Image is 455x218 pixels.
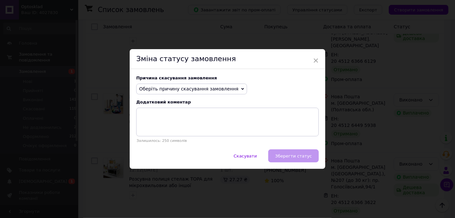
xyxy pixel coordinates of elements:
[139,86,239,91] span: Оберіть причину скасування замовлення
[136,139,319,143] p: Залишилось: 250 символів
[313,55,319,66] span: ×
[234,154,257,158] span: Скасувати
[130,49,325,69] div: Зміна статусу замовлення
[227,149,264,162] button: Скасувати
[136,100,319,104] div: Додатковий коментар
[136,75,319,80] div: Причина скасування замовлення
